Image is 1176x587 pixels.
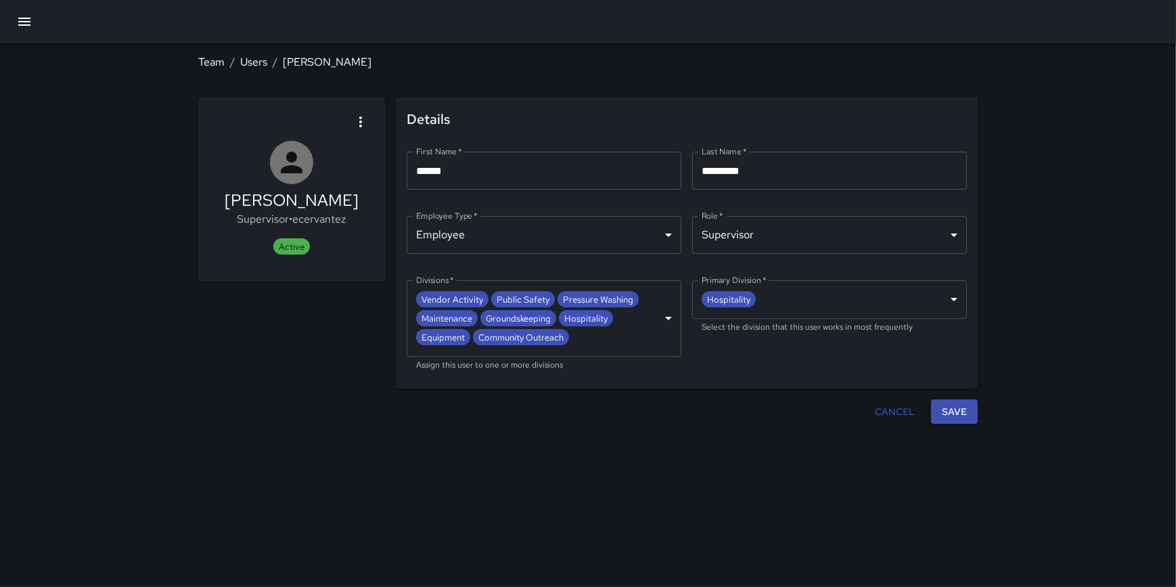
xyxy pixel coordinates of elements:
[692,216,967,254] div: Supervisor
[273,54,277,70] li: /
[931,399,978,425] button: Save
[416,330,470,345] span: Equipment
[480,311,556,326] span: Groundskeeping
[416,311,478,326] span: Maintenance
[559,311,613,326] span: Hospitality
[416,292,489,307] span: Vendor Activity
[416,210,478,221] label: Employee Type
[702,210,723,221] label: Role
[283,55,371,69] a: [PERSON_NAME]
[407,108,967,130] span: Details
[225,211,359,227] p: Supervisor • ecervantez
[702,321,957,334] p: Select the division that this user works in most frequently
[869,399,920,425] button: Cancel
[273,241,310,253] span: Active
[473,330,569,345] span: Community Outreach
[198,55,225,69] a: Team
[702,146,746,157] label: Last Name
[416,274,454,286] label: Divisions
[230,54,235,70] li: /
[416,359,672,372] p: Assign this user to one or more divisions
[558,292,639,307] span: Pressure Washing
[416,146,462,157] label: First Name
[407,216,681,254] div: Employee
[491,292,555,307] span: Public Safety
[702,274,766,286] label: Primary Division
[702,292,756,307] span: Hospitality
[240,55,267,69] a: Users
[225,190,359,211] h5: [PERSON_NAME]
